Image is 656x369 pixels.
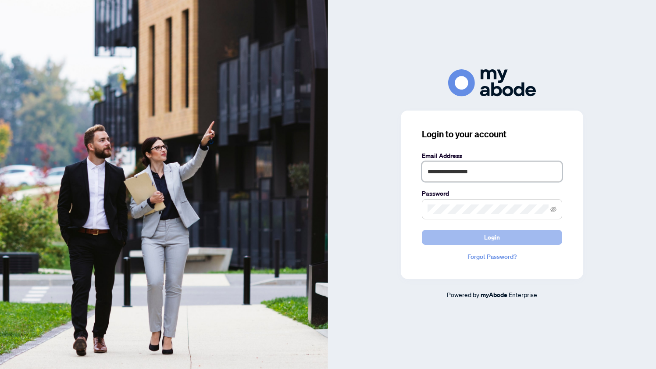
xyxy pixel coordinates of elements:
[484,230,500,244] span: Login
[550,206,556,212] span: eye-invisible
[422,151,562,161] label: Email Address
[448,69,536,96] img: ma-logo
[481,290,507,300] a: myAbode
[422,189,562,198] label: Password
[447,290,479,298] span: Powered by
[422,128,562,140] h3: Login to your account
[422,230,562,245] button: Login
[509,290,537,298] span: Enterprise
[422,252,562,262] a: Forgot Password?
